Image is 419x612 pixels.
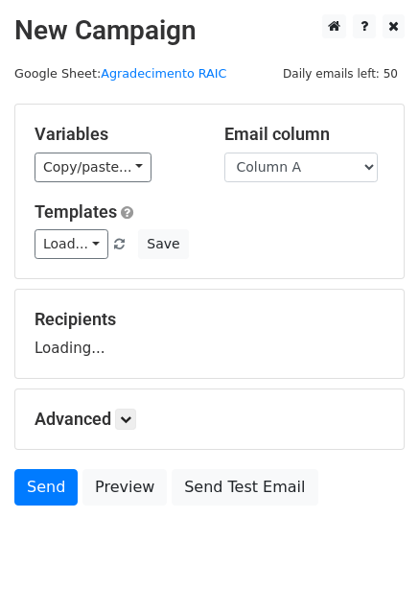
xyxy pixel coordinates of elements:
[224,124,385,145] h5: Email column
[35,309,384,359] div: Loading...
[14,66,226,81] small: Google Sheet:
[35,153,151,182] a: Copy/paste...
[14,469,78,506] a: Send
[101,66,226,81] a: Agradecimento RAIC
[35,409,384,430] h5: Advanced
[35,229,108,259] a: Load...
[276,63,405,84] span: Daily emails left: 50
[138,229,188,259] button: Save
[14,14,405,47] h2: New Campaign
[276,66,405,81] a: Daily emails left: 50
[82,469,167,506] a: Preview
[35,309,384,330] h5: Recipients
[35,201,117,222] a: Templates
[35,124,196,145] h5: Variables
[172,469,317,506] a: Send Test Email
